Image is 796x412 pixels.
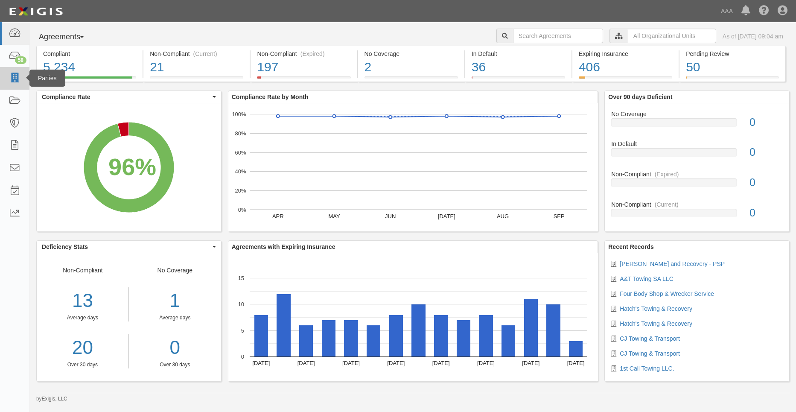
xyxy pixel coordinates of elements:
[497,213,509,219] text: AUG
[620,335,680,342] a: CJ Towing & Transport
[37,241,221,253] button: Deficiency Stats
[620,365,674,372] a: 1st Call Towing LLC.
[37,314,128,321] div: Average days
[579,58,672,76] div: 406
[37,91,221,103] button: Compliance Rate
[37,361,128,368] div: Over 30 days
[257,58,350,76] div: 197
[432,360,449,366] text: [DATE]
[620,350,680,357] a: CJ Towing & Transport
[251,76,357,83] a: Non-Compliant(Expired)197
[572,76,679,83] a: Expiring Insurance406
[232,94,309,100] b: Compliance Rate by Month
[241,327,244,333] text: 5
[257,50,350,58] div: Non-Compliant (Expired)
[238,275,244,281] text: 15
[686,50,779,58] div: Pending Review
[36,395,67,403] small: by
[513,29,603,43] input: Search Agreements
[150,58,243,76] div: 21
[628,29,716,43] input: All Organizational Units
[43,58,136,76] div: 5,234
[272,213,284,219] text: APR
[108,150,156,184] div: 96%
[42,243,210,251] span: Deficiency Stats
[143,76,250,83] a: Non-Compliant(Current)21
[297,360,315,366] text: [DATE]
[228,253,598,381] svg: A chart.
[135,361,215,368] div: Over 30 days
[150,50,243,58] div: Non-Compliant (Current)
[743,175,789,190] div: 0
[605,200,789,209] div: Non-Compliant
[387,360,405,366] text: [DATE]
[252,360,270,366] text: [DATE]
[129,266,221,368] div: No Coverage
[465,76,571,83] a: In Default36
[620,305,692,312] a: Hatch's Towing & Recovery
[477,360,495,366] text: [DATE]
[238,207,246,213] text: 0%
[579,50,672,58] div: Expiring Insurance
[328,213,340,219] text: MAY
[611,170,783,200] a: Non-Compliant(Expired)0
[235,187,246,194] text: 20%
[611,140,783,170] a: In Default0
[15,56,26,64] div: 58
[611,200,783,224] a: Non-Compliant(Current)0
[135,334,215,361] a: 0
[553,213,564,219] text: SEP
[6,4,65,19] img: logo-5460c22ac91f19d4615b14bd174203de0afe785f0fc80cf4dbbc73dc1793850b.png
[232,111,246,117] text: 100%
[36,29,100,46] button: Agreements
[620,320,692,327] a: Hatch's Towing & Recovery
[42,396,67,402] a: Exigis, LLC
[620,275,674,282] a: A&T Towing SA LLC
[723,32,783,41] div: As of [DATE] 09:04 am
[472,50,565,58] div: In Default
[438,213,455,219] text: [DATE]
[611,110,783,140] a: No Coverage0
[608,243,654,250] b: Recent Records
[472,58,565,76] div: 36
[759,6,769,16] i: Help Center - Complianz
[42,93,210,101] span: Compliance Rate
[605,170,789,178] div: Non-Compliant
[620,290,714,297] a: Four Body Shop & Wrecker Service
[385,213,396,219] text: JUN
[655,200,679,209] div: (Current)
[37,266,129,368] div: Non-Compliant
[241,354,244,360] text: 0
[364,50,458,58] div: No Coverage
[743,115,789,130] div: 0
[36,76,143,83] a: Compliant5,234
[522,360,539,366] text: [DATE]
[567,360,584,366] text: [DATE]
[37,287,128,314] div: 13
[37,334,128,361] a: 20
[37,103,221,231] svg: A chart.
[358,76,464,83] a: No Coverage2
[235,149,246,155] text: 60%
[29,70,65,87] div: Parties
[342,360,360,366] text: [DATE]
[135,287,215,314] div: 1
[605,110,789,118] div: No Coverage
[608,94,672,100] b: Over 90 days Deficient
[743,205,789,221] div: 0
[238,301,244,307] text: 10
[364,58,458,76] div: 2
[235,130,246,137] text: 80%
[300,50,325,58] div: (Expired)
[686,58,779,76] div: 50
[43,50,136,58] div: Compliant
[655,170,679,178] div: (Expired)
[743,145,789,160] div: 0
[679,76,786,83] a: Pending Review50
[717,3,737,20] a: AAA
[228,103,598,231] svg: A chart.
